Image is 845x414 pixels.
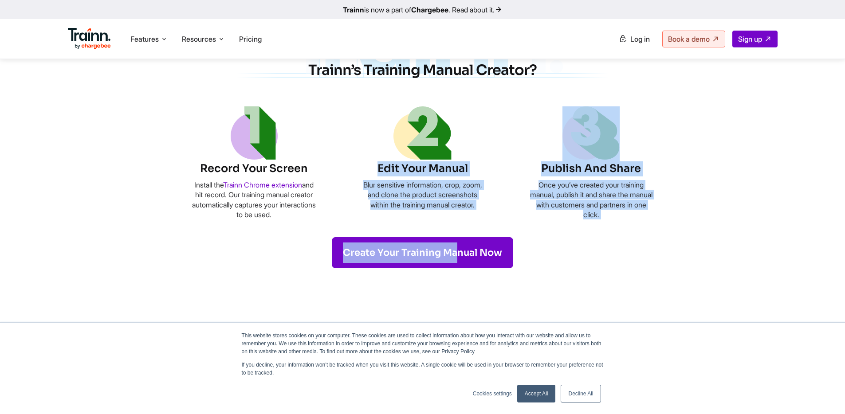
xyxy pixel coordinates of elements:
[239,35,262,43] a: Pricing
[242,332,604,355] p: This website stores cookies on your computer. These cookies are used to collect information about...
[562,106,620,160] img: 3rd step to create training manual using Trainn's Training Manual Creator
[517,385,556,402] a: Accept All
[361,161,485,176] h6: Edit Your Manual
[242,361,604,377] p: If you decline, your information won’t be tracked when you visit this website. A single cookie wi...
[561,385,601,402] a: Decline All
[361,180,485,210] p: Blur sensitive information, crop, zoom, and clone the product screenshots within the training man...
[732,31,778,47] a: Sign up
[529,161,653,176] h6: Publish And Share
[630,35,650,43] span: Log in
[343,5,364,14] b: Trainn
[192,161,316,176] h6: Record Your Screen
[393,106,452,160] img: 2nd step to create training manual using Trainn's Training Manual Creator
[529,180,653,220] p: Once you’ve created your training manual, publish it and share the manual with customers and part...
[738,35,762,43] span: Sign up
[668,35,710,43] span: Book a demo
[332,237,513,268] a: Create Your Training Manual Now
[662,31,725,47] a: Book a demo
[411,5,448,14] b: Chargebee
[192,180,316,220] p: Install the and hit record. Our training manual creator automatically captures your interactions ...
[473,390,512,398] a: Cookies settings
[182,34,216,44] span: Resources
[223,180,302,189] a: Trainn Chrome extension
[236,43,609,79] h2: How to Create a Training Manual in 5 Minutes with Trainn’s Training Manual Creator?
[231,106,278,160] img: 1st step to create training manual using Trainn's Training Manual Creator
[613,31,655,47] a: Log in
[68,28,111,49] img: Trainn Logo
[130,34,159,44] span: Features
